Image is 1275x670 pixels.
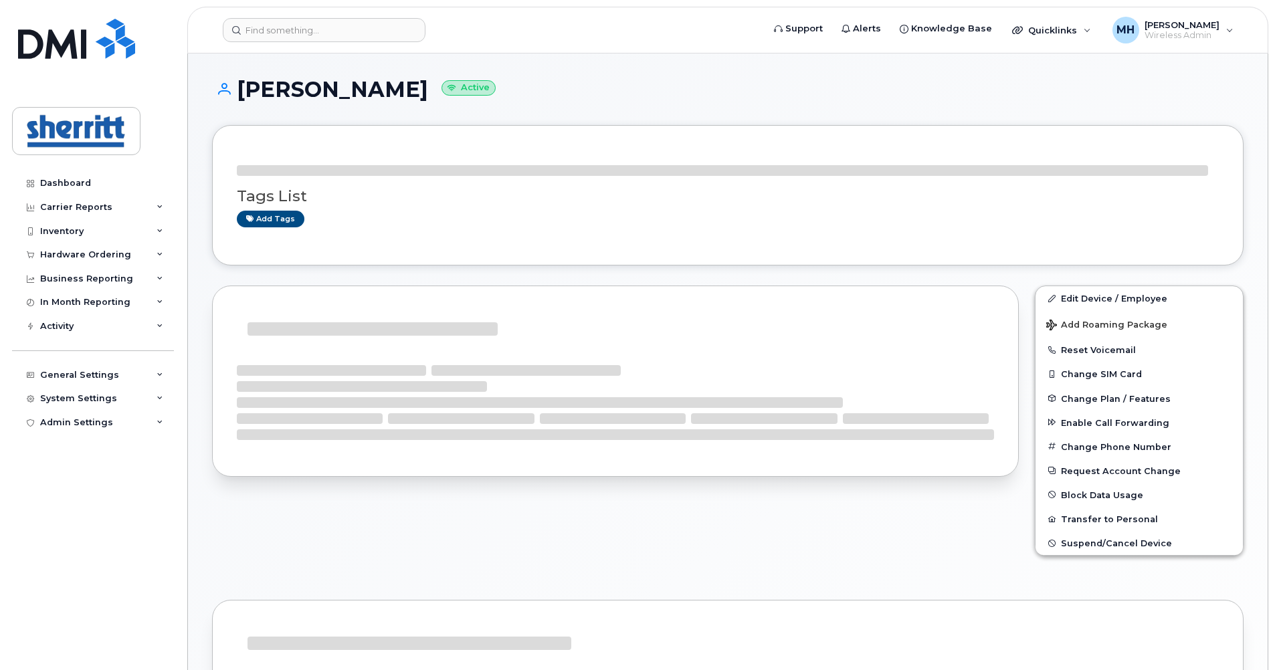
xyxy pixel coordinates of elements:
button: Transfer to Personal [1036,507,1243,531]
span: Suspend/Cancel Device [1061,538,1172,548]
button: Change SIM Card [1036,362,1243,386]
button: Enable Call Forwarding [1036,411,1243,435]
button: Request Account Change [1036,459,1243,483]
small: Active [442,80,496,96]
button: Block Data Usage [1036,483,1243,507]
span: Enable Call Forwarding [1061,417,1169,427]
button: Change Plan / Features [1036,386,1243,411]
h1: [PERSON_NAME] [212,78,1244,101]
h3: Tags List [237,188,1219,205]
span: Change Plan / Features [1061,393,1171,403]
a: Edit Device / Employee [1036,286,1243,310]
a: Add tags [237,211,304,227]
span: Add Roaming Package [1046,320,1167,332]
button: Add Roaming Package [1036,310,1243,338]
button: Suspend/Cancel Device [1036,531,1243,555]
button: Reset Voicemail [1036,338,1243,362]
button: Change Phone Number [1036,435,1243,459]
